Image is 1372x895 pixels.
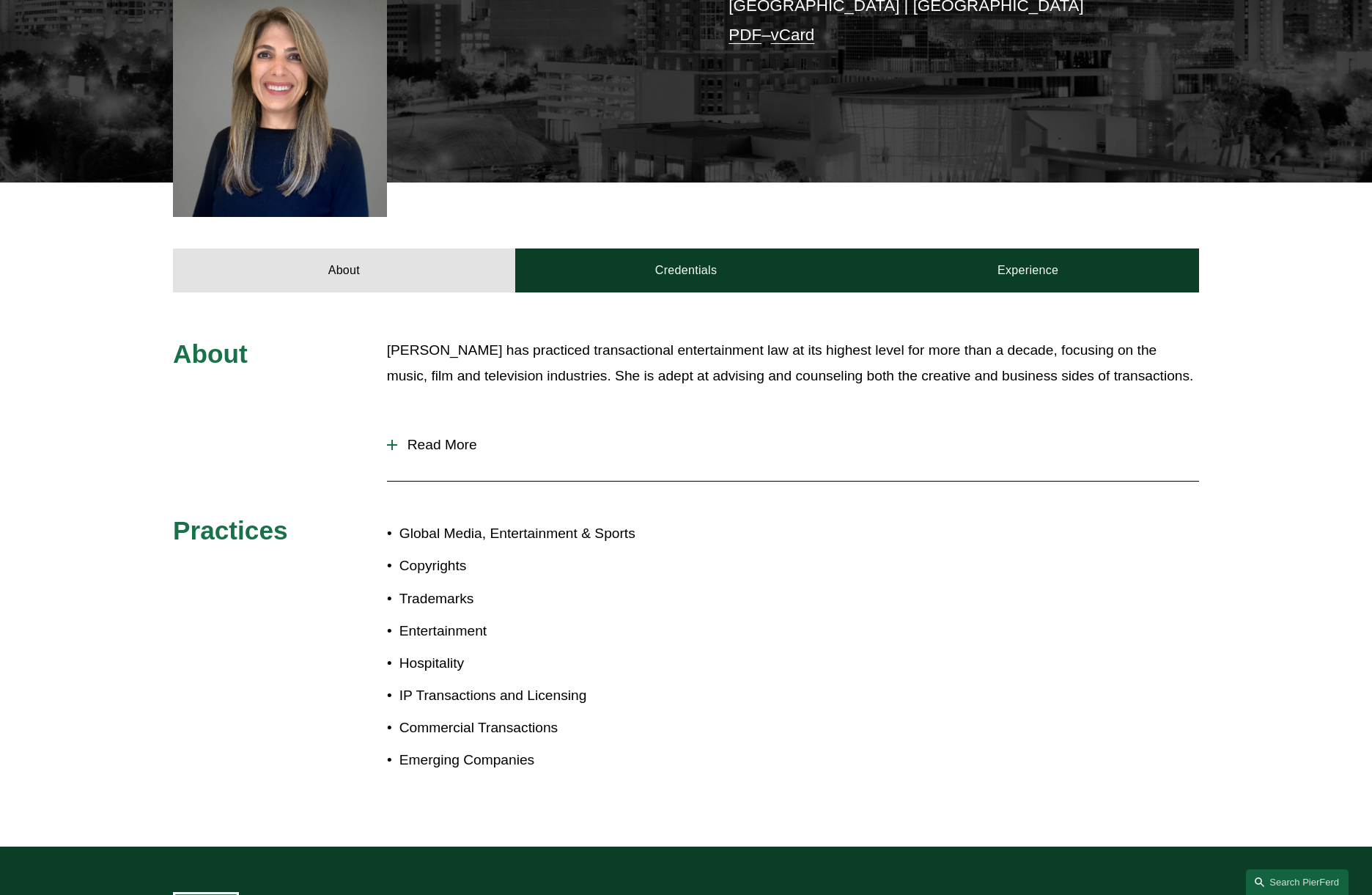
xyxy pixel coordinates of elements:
span: About [173,339,248,368]
p: [PERSON_NAME] has practiced transactional entertainment law at its highest level for more than a ... [387,338,1199,388]
p: IP Transactions and Licensing [399,683,686,709]
p: Emerging Companies [399,748,686,773]
a: PDF [729,26,761,44]
a: vCard [771,26,815,44]
p: Trademarks [399,586,686,612]
a: About [173,248,515,292]
p: Copyrights [399,553,686,579]
a: Credentials [515,248,857,292]
p: Commercial Transactions [399,715,686,741]
p: Entertainment [399,619,686,644]
span: Read More [397,437,1199,453]
p: Global Media, Entertainment & Sports [399,521,686,547]
p: Hospitality [399,651,686,677]
span: Practices [173,516,288,545]
a: Search this site [1246,869,1349,895]
button: Read More [387,426,1199,464]
a: Experience [857,248,1199,292]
